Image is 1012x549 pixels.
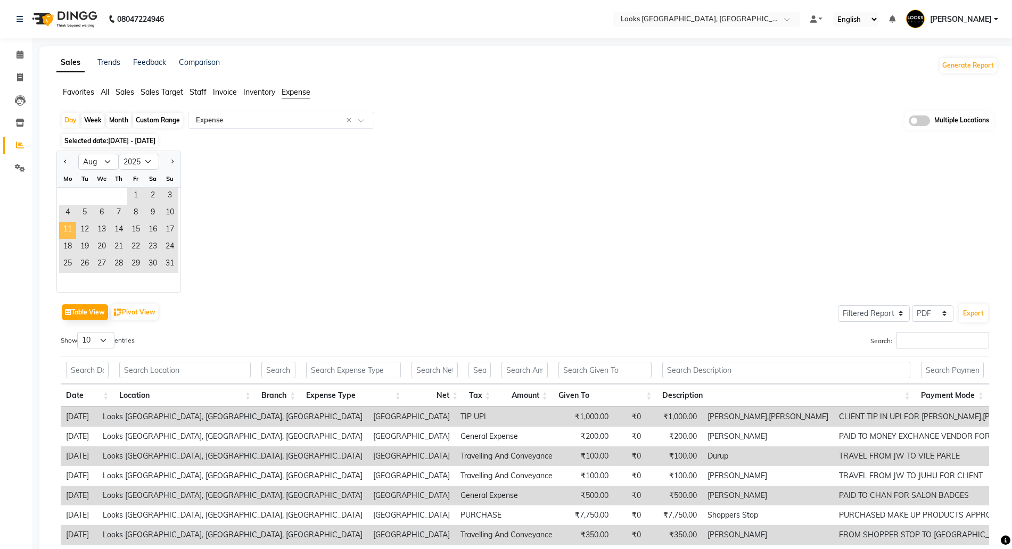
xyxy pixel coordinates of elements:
td: [DATE] [61,427,97,446]
td: ₹200.00 [646,427,702,446]
div: Sa [144,170,161,187]
div: Wednesday, August 6, 2025 [93,205,110,222]
td: Durup [702,446,834,466]
div: Tuesday, August 12, 2025 [76,222,93,239]
span: 27 [93,256,110,273]
b: 08047224946 [117,4,164,34]
span: 20 [93,239,110,256]
div: Day [62,113,79,128]
th: Description: activate to sort column ascending [657,384,915,407]
div: Thursday, August 14, 2025 [110,222,127,239]
th: Branch: activate to sort column ascending [256,384,301,407]
div: Tu [76,170,93,187]
select: Showentries [77,332,114,348]
td: [PERSON_NAME],[PERSON_NAME] [702,407,834,427]
th: Given To: activate to sort column ascending [553,384,657,407]
td: ₹1,000.00 [558,407,614,427]
td: PURCHASE [455,505,558,525]
span: 26 [76,256,93,273]
div: Thursday, August 21, 2025 [110,239,127,256]
td: [PERSON_NAME] [702,486,834,505]
label: Search: [870,332,989,348]
div: Thursday, August 7, 2025 [110,205,127,222]
td: ₹0 [614,525,646,545]
input: Search Date [66,362,109,378]
a: Feedback [133,57,166,67]
div: Monday, August 25, 2025 [59,256,76,273]
div: Friday, August 29, 2025 [127,256,144,273]
button: Generate Report [940,58,997,73]
td: [GEOGRAPHIC_DATA] [368,446,455,466]
td: [PERSON_NAME] [702,427,834,446]
td: ₹1,000.00 [646,407,702,427]
td: ₹0 [614,427,646,446]
div: We [93,170,110,187]
td: Looks [GEOGRAPHIC_DATA], [GEOGRAPHIC_DATA], [GEOGRAPHIC_DATA] [97,466,368,486]
div: Wednesday, August 13, 2025 [93,222,110,239]
span: 17 [161,222,178,239]
div: Th [110,170,127,187]
div: Tuesday, August 5, 2025 [76,205,93,222]
div: Fr [127,170,144,187]
img: logo [27,4,100,34]
td: ₹7,750.00 [558,505,614,525]
th: Net: activate to sort column ascending [406,384,463,407]
span: 21 [110,239,127,256]
input: Search Payment Mode [921,362,984,378]
td: Travelling And Conveyance [455,446,558,466]
img: pivot.png [114,309,122,317]
td: [GEOGRAPHIC_DATA] [368,466,455,486]
button: Next month [168,153,176,170]
div: Saturday, August 23, 2025 [144,239,161,256]
div: Friday, August 15, 2025 [127,222,144,239]
div: Month [106,113,131,128]
select: Select year [119,154,159,170]
div: Monday, August 11, 2025 [59,222,76,239]
span: Clear all [346,115,355,126]
td: [DATE] [61,505,97,525]
input: Search Description [662,362,910,378]
span: Staff [190,87,207,97]
button: Table View [62,304,108,320]
td: [DATE] [61,486,97,505]
span: 24 [161,239,178,256]
div: Monday, August 18, 2025 [59,239,76,256]
div: Wednesday, August 27, 2025 [93,256,110,273]
input: Search: [896,332,989,348]
td: [GEOGRAPHIC_DATA] [368,525,455,545]
span: Selected date: [62,134,158,147]
div: Monday, August 4, 2025 [59,205,76,222]
td: General Expense [455,486,558,505]
span: 1 [127,188,144,205]
span: Sales [116,87,134,97]
td: ₹100.00 [558,446,614,466]
td: Looks [GEOGRAPHIC_DATA], [GEOGRAPHIC_DATA], [GEOGRAPHIC_DATA] [97,505,368,525]
input: Search Net [412,362,458,378]
td: Looks [GEOGRAPHIC_DATA], [GEOGRAPHIC_DATA], [GEOGRAPHIC_DATA] [97,427,368,446]
th: Date: activate to sort column ascending [61,384,114,407]
td: [DATE] [61,466,97,486]
td: ₹350.00 [646,525,702,545]
td: Looks [GEOGRAPHIC_DATA], [GEOGRAPHIC_DATA], [GEOGRAPHIC_DATA] [97,525,368,545]
span: 5 [76,205,93,222]
td: ₹0 [614,407,646,427]
td: ₹0 [614,446,646,466]
div: Sunday, August 3, 2025 [161,188,178,205]
span: 2 [144,188,161,205]
td: Travelling And Conveyance [455,466,558,486]
div: Tuesday, August 26, 2025 [76,256,93,273]
span: 11 [59,222,76,239]
span: 4 [59,205,76,222]
span: 3 [161,188,178,205]
span: Sales Target [141,87,183,97]
div: Friday, August 8, 2025 [127,205,144,222]
td: ₹100.00 [558,466,614,486]
td: Travelling And Conveyance [455,525,558,545]
div: Su [161,170,178,187]
td: ₹350.00 [558,525,614,545]
span: 7 [110,205,127,222]
label: Show entries [61,332,135,348]
td: ₹500.00 [646,486,702,505]
span: 8 [127,205,144,222]
td: Shoppers Stop [702,505,834,525]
